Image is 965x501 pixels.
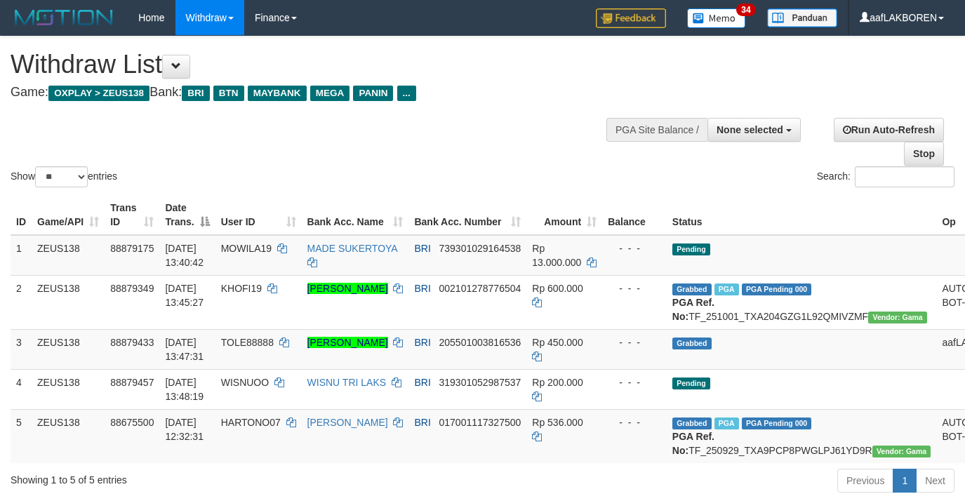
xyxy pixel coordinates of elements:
[736,4,755,16] span: 34
[11,409,32,463] td: 5
[221,417,281,428] span: HARTONO07
[11,369,32,409] td: 4
[32,329,105,369] td: ZEUS138
[110,243,154,254] span: 88879175
[11,166,117,187] label: Show entries
[414,337,430,348] span: BRI
[868,312,927,323] span: Vendor URL: https://trx31.1velocity.biz
[667,409,937,463] td: TF_250929_TXA9PCP8PWGLPJ61YD9R
[307,283,388,294] a: [PERSON_NAME]
[608,281,661,295] div: - - -
[596,8,666,28] img: Feedback.jpg
[11,51,630,79] h1: Withdraw List
[32,409,105,463] td: ZEUS138
[11,329,32,369] td: 3
[439,417,521,428] span: Copy 017001117327500 to clipboard
[872,446,931,457] span: Vendor URL: https://trx31.1velocity.biz
[672,297,714,322] b: PGA Ref. No:
[11,235,32,276] td: 1
[110,283,154,294] span: 88879349
[532,377,583,388] span: Rp 200.000
[714,417,739,429] span: Marked by aaftrukkakada
[767,8,837,27] img: panduan.png
[414,243,430,254] span: BRI
[608,241,661,255] div: - - -
[439,377,521,388] span: Copy 319301052987537 to clipboard
[837,469,893,493] a: Previous
[310,86,350,101] span: MEGA
[672,283,712,295] span: Grabbed
[307,417,388,428] a: [PERSON_NAME]
[834,118,944,142] a: Run Auto-Refresh
[526,195,602,235] th: Amount: activate to sort column ascending
[165,243,204,268] span: [DATE] 13:40:42
[687,8,746,28] img: Button%20Memo.svg
[608,375,661,389] div: - - -
[307,243,397,254] a: MADE SUKERTOYA
[307,337,388,348] a: [PERSON_NAME]
[608,415,661,429] div: - - -
[532,417,583,428] span: Rp 536.000
[165,377,204,402] span: [DATE] 13:48:19
[904,142,944,166] a: Stop
[672,243,710,255] span: Pending
[11,467,392,487] div: Showing 1 to 5 of 5 entries
[105,195,159,235] th: Trans ID: activate to sort column ascending
[221,283,262,294] span: KHOFI19
[165,417,204,442] span: [DATE] 12:32:31
[532,243,581,268] span: Rp 13.000.000
[667,195,937,235] th: Status
[717,124,783,135] span: None selected
[159,195,215,235] th: Date Trans.: activate to sort column descending
[32,275,105,329] td: ZEUS138
[32,235,105,276] td: ZEUS138
[414,377,430,388] span: BRI
[110,417,154,428] span: 88675500
[742,417,812,429] span: PGA Pending
[165,337,204,362] span: [DATE] 13:47:31
[893,469,917,493] a: 1
[602,195,667,235] th: Balance
[110,377,154,388] span: 88879457
[165,283,204,308] span: [DATE] 13:45:27
[439,337,521,348] span: Copy 205501003816536 to clipboard
[414,417,430,428] span: BRI
[48,86,149,101] span: OXPLAY > ZEUS138
[302,195,409,235] th: Bank Acc. Name: activate to sort column ascending
[606,118,707,142] div: PGA Site Balance /
[667,275,937,329] td: TF_251001_TXA204GZG1L92QMIVZMF
[248,86,307,101] span: MAYBANK
[397,86,416,101] span: ...
[672,431,714,456] b: PGA Ref. No:
[11,195,32,235] th: ID
[11,86,630,100] h4: Game: Bank:
[532,283,583,294] span: Rp 600.000
[742,283,812,295] span: PGA Pending
[35,166,88,187] select: Showentries
[532,337,583,348] span: Rp 450.000
[110,337,154,348] span: 88879433
[608,335,661,349] div: - - -
[11,275,32,329] td: 2
[307,377,387,388] a: WISNU TRI LAKS
[439,283,521,294] span: Copy 002101278776504 to clipboard
[32,369,105,409] td: ZEUS138
[672,378,710,389] span: Pending
[213,86,244,101] span: BTN
[916,469,954,493] a: Next
[672,338,712,349] span: Grabbed
[414,283,430,294] span: BRI
[353,86,393,101] span: PANIN
[221,337,274,348] span: TOLE88888
[221,243,272,254] span: MOWILA19
[855,166,954,187] input: Search:
[408,195,526,235] th: Bank Acc. Number: activate to sort column ascending
[221,377,269,388] span: WISNUOO
[215,195,302,235] th: User ID: activate to sort column ascending
[11,7,117,28] img: MOTION_logo.png
[182,86,209,101] span: BRI
[672,417,712,429] span: Grabbed
[817,166,954,187] label: Search:
[707,118,801,142] button: None selected
[32,195,105,235] th: Game/API: activate to sort column ascending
